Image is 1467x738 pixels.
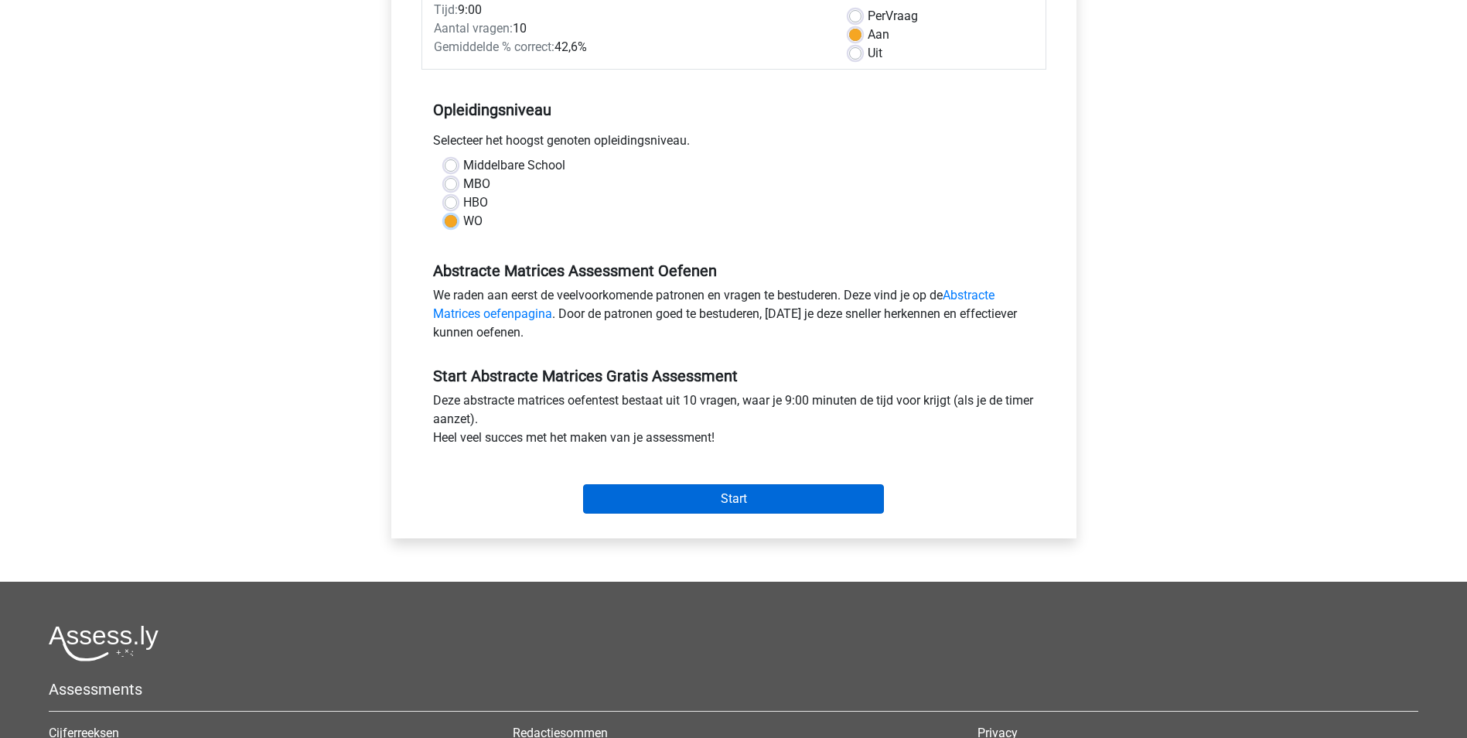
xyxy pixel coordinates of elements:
[434,21,513,36] span: Aantal vragen:
[434,39,554,54] span: Gemiddelde % correct:
[463,175,490,193] label: MBO
[433,261,1035,280] h5: Abstracte Matrices Assessment Oefenen
[49,680,1418,699] h5: Assessments
[463,212,483,231] label: WO
[421,391,1046,453] div: Deze abstracte matrices oefentest bestaat uit 10 vragen, waar je 9:00 minuten de tijd voor krijgt...
[868,26,889,44] label: Aan
[422,38,838,56] div: 42,6%
[422,1,838,19] div: 9:00
[433,94,1035,125] h5: Opleidingsniveau
[49,625,159,661] img: Assessly logo
[463,193,488,212] label: HBO
[433,367,1035,385] h5: Start Abstracte Matrices Gratis Assessment
[421,286,1046,348] div: We raden aan eerst de veelvoorkomende patronen en vragen te bestuderen. Deze vind je op de . Door...
[868,9,885,23] span: Per
[421,132,1046,156] div: Selecteer het hoogst genoten opleidingsniveau.
[868,7,918,26] label: Vraag
[583,484,884,514] input: Start
[463,156,565,175] label: Middelbare School
[422,19,838,38] div: 10
[868,44,882,63] label: Uit
[434,2,458,17] span: Tijd:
